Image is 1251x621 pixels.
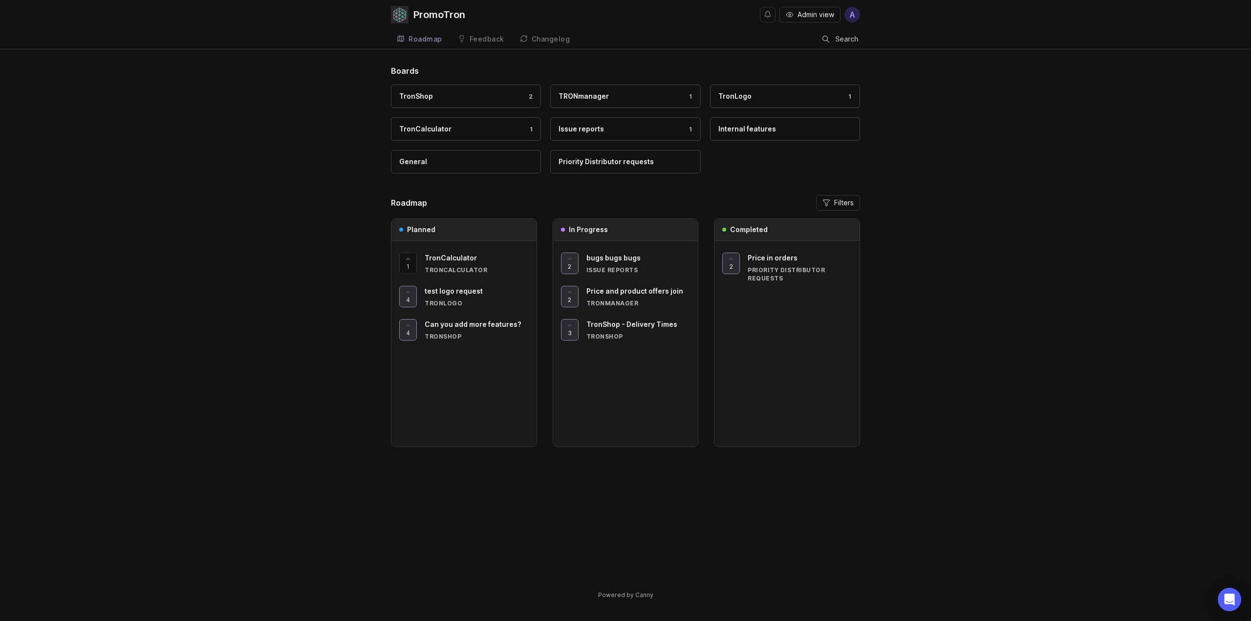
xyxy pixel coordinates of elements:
div: Issue reports [586,266,690,274]
div: TronShop [586,332,690,341]
span: 3 [568,329,572,337]
div: PromoTron [413,10,465,20]
button: 4 [399,319,417,341]
a: TronCalculator1 [391,117,541,141]
div: TronLogo [425,299,529,307]
a: TronShop2 [391,85,541,108]
span: Can you add more features? [425,320,521,328]
div: TronShop [399,91,433,102]
a: Priority Distributor requests [550,150,700,173]
button: Admin view [779,7,841,22]
button: Filters [816,195,860,211]
button: 4 [399,286,417,307]
a: General [391,150,541,173]
div: General [399,156,427,167]
a: Powered by Canny [597,589,655,600]
div: Feedback [470,36,504,43]
div: TRONmanager [559,91,609,102]
div: Priority Distributor requests [559,156,654,167]
div: 1 [843,92,852,101]
a: Internal features [710,117,860,141]
button: 3 [561,319,579,341]
span: Price and product offers join [586,287,683,295]
span: A [849,9,855,21]
div: TronCalculator [399,124,452,134]
div: Roadmap [409,36,442,43]
span: 2 [568,262,571,271]
h3: Planned [407,225,435,235]
a: Can you add more features?TronShop [425,319,529,341]
div: Open Intercom Messenger [1218,588,1241,611]
span: 2 [730,262,733,271]
button: 1 [399,253,417,274]
h1: Boards [391,65,860,77]
span: 4 [406,329,410,337]
div: Priority Distributor requests [748,266,852,282]
div: TronShop [425,332,529,341]
div: Internal features [718,124,776,134]
span: test logo request [425,287,483,295]
span: Admin view [798,10,834,20]
span: Filters [834,198,854,208]
span: Price in orders [748,254,798,262]
span: TronCalculator [425,254,477,262]
a: TRONmanager1 [550,85,700,108]
a: test logo requestTronLogo [425,286,529,307]
a: TronShop - Delivery TimesTronShop [586,319,690,341]
a: TronLogo1 [710,85,860,108]
span: TronShop - Delivery Times [586,320,677,328]
h3: In Progress [569,225,608,235]
div: Changelog [532,36,570,43]
div: Issue reports [559,124,604,134]
button: A [844,7,860,22]
button: 2 [561,286,579,307]
div: TronCalculator [425,266,529,274]
a: Feedback [452,29,510,49]
a: TronCalculatorTronCalculator [425,253,529,274]
div: TRONmanager [586,299,690,307]
span: 1 [407,262,410,271]
span: 4 [406,296,410,304]
h2: Roadmap [391,197,427,209]
div: 2 [524,92,533,101]
a: bugs bugs bugsIssue reports [586,253,690,274]
a: Price and product offers joinTRONmanager [586,286,690,307]
a: Changelog [514,29,576,49]
button: Notifications [760,7,776,22]
a: Price in ordersPriority Distributor requests [748,253,852,282]
button: 2 [561,253,579,274]
span: 2 [568,296,571,304]
div: 1 [684,125,692,133]
span: bugs bugs bugs [586,254,641,262]
a: Roadmap [391,29,448,49]
img: PromoTron logo [391,6,409,23]
div: TronLogo [718,91,752,102]
div: 1 [684,92,692,101]
div: 1 [525,125,533,133]
h3: Completed [730,225,768,235]
button: 2 [722,253,740,274]
a: Issue reports1 [550,117,700,141]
